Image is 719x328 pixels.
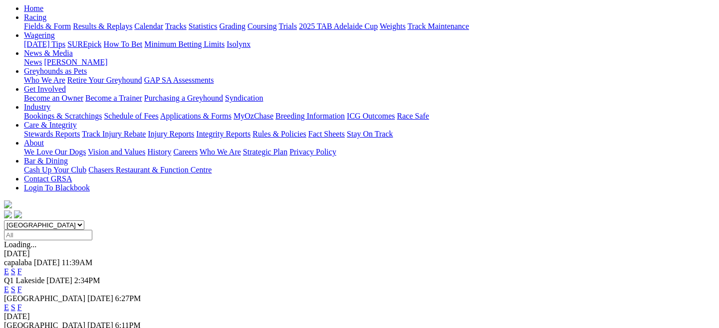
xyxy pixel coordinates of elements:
span: 6:27PM [115,294,141,303]
input: Select date [4,230,92,240]
a: Fields & Form [24,22,71,30]
a: Race Safe [397,112,429,120]
span: 2:34PM [74,276,100,285]
a: Tracks [165,22,187,30]
a: Coursing [247,22,277,30]
div: News & Media [24,58,715,67]
a: ICG Outcomes [347,112,395,120]
div: Racing [24,22,715,31]
a: S [11,285,15,294]
a: Track Maintenance [408,22,469,30]
div: Greyhounds as Pets [24,76,715,85]
a: Become an Owner [24,94,83,102]
a: Rules & Policies [252,130,306,138]
a: E [4,285,9,294]
a: Grading [220,22,245,30]
a: E [4,267,9,276]
span: capalaba [4,258,32,267]
span: Q1 Lakeside [4,276,44,285]
a: Wagering [24,31,55,39]
a: MyOzChase [234,112,273,120]
a: Become a Trainer [85,94,142,102]
a: Cash Up Your Club [24,165,86,174]
a: Integrity Reports [196,130,250,138]
a: F [17,267,22,276]
div: [DATE] [4,249,715,258]
a: Contact GRSA [24,174,72,183]
a: F [17,303,22,312]
a: Who We Are [200,148,241,156]
a: Calendar [134,22,163,30]
a: Chasers Restaurant & Function Centre [88,165,212,174]
a: Racing [24,13,46,21]
div: Care & Integrity [24,130,715,139]
a: Vision and Values [88,148,145,156]
a: Trials [278,22,297,30]
a: GAP SA Assessments [144,76,214,84]
div: Get Involved [24,94,715,103]
a: Who We Are [24,76,65,84]
span: [DATE] [87,294,113,303]
span: Loading... [4,240,36,249]
img: facebook.svg [4,210,12,218]
div: Wagering [24,40,715,49]
a: Strategic Plan [243,148,287,156]
a: Purchasing a Greyhound [144,94,223,102]
img: twitter.svg [14,210,22,218]
a: Track Injury Rebate [82,130,146,138]
a: Privacy Policy [289,148,336,156]
a: History [147,148,171,156]
a: Stewards Reports [24,130,80,138]
a: Syndication [225,94,263,102]
img: logo-grsa-white.png [4,200,12,208]
a: We Love Our Dogs [24,148,86,156]
a: Stay On Track [347,130,393,138]
a: S [11,303,15,312]
a: Injury Reports [148,130,194,138]
a: Care & Integrity [24,121,77,129]
div: [DATE] [4,312,715,321]
span: [DATE] [34,258,60,267]
a: [PERSON_NAME] [44,58,107,66]
a: Fact Sheets [308,130,345,138]
a: S [11,267,15,276]
a: Retire Your Greyhound [67,76,142,84]
a: Home [24,4,43,12]
a: Schedule of Fees [104,112,158,120]
a: SUREpick [67,40,101,48]
a: Get Involved [24,85,66,93]
a: News [24,58,42,66]
a: News & Media [24,49,73,57]
a: Login To Blackbook [24,183,90,192]
a: Results & Replays [73,22,132,30]
span: 11:39AM [62,258,93,267]
a: About [24,139,44,147]
div: About [24,148,715,157]
a: Statistics [189,22,218,30]
span: [DATE] [46,276,72,285]
a: [DATE] Tips [24,40,65,48]
a: How To Bet [104,40,143,48]
a: Greyhounds as Pets [24,67,87,75]
a: Isolynx [227,40,250,48]
div: Industry [24,112,715,121]
div: Bar & Dining [24,165,715,174]
a: Minimum Betting Limits [144,40,225,48]
a: Breeding Information [275,112,345,120]
a: E [4,303,9,312]
a: Bookings & Scratchings [24,112,102,120]
a: Bar & Dining [24,157,68,165]
a: Careers [173,148,198,156]
span: [GEOGRAPHIC_DATA] [4,294,85,303]
a: Weights [380,22,406,30]
a: Applications & Forms [160,112,232,120]
a: 2025 TAB Adelaide Cup [299,22,378,30]
a: Industry [24,103,50,111]
a: F [17,285,22,294]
